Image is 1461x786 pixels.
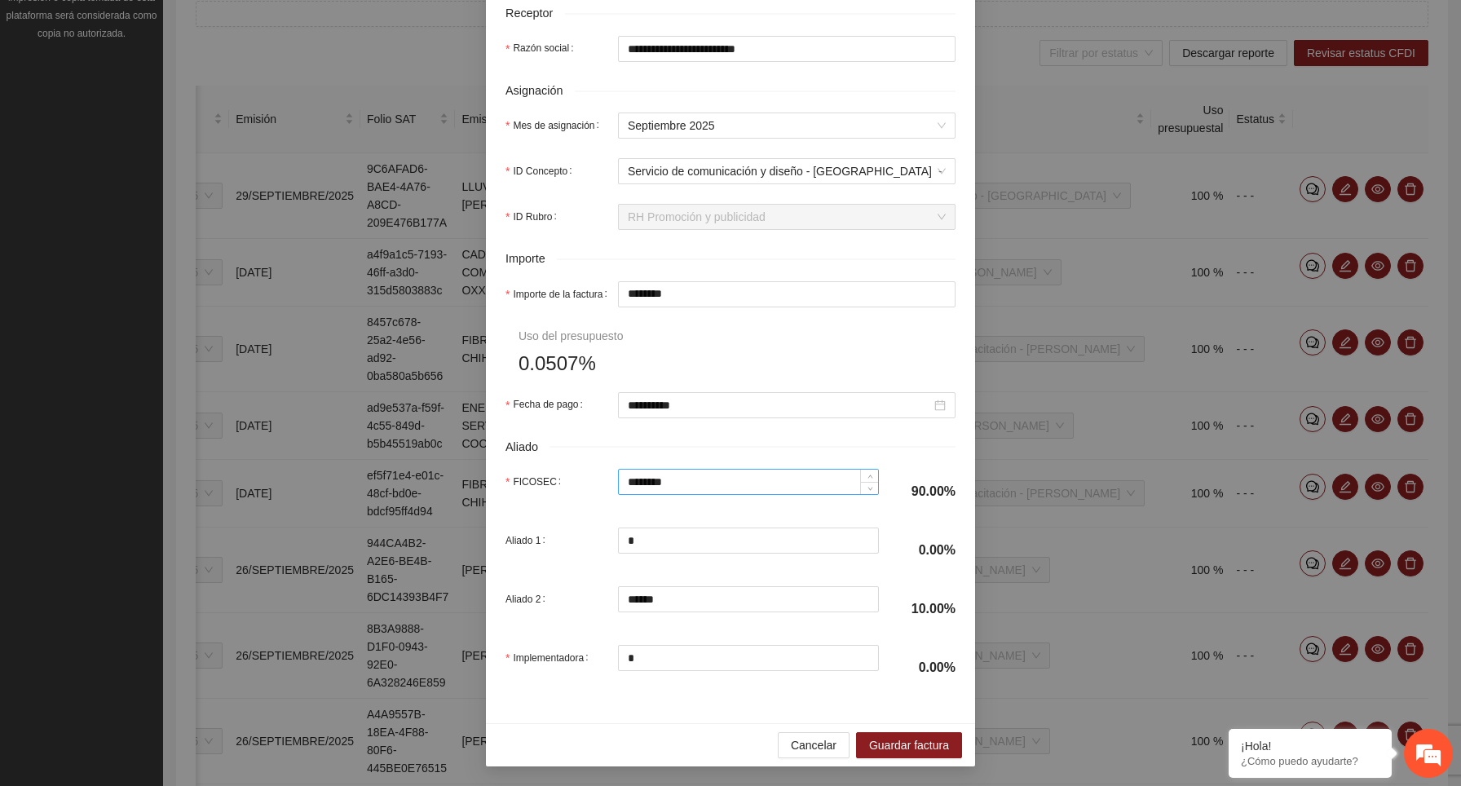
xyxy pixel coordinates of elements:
span: - [938,165,942,178]
textarea: Escriba su mensaje y pulse “Intro” [8,445,311,502]
span: down [865,484,875,493]
label: Aliado 2: [505,586,552,612]
button: Cancelar [778,732,850,758]
label: Implementadora: [505,645,595,671]
input: Fecha de pago: [628,396,931,414]
label: ID Rubro: [505,204,563,230]
span: Increase Value [860,470,878,482]
label: Mes de asignación: [505,113,606,139]
input: FICOSEC: [619,470,879,494]
p: ¿Cómo puedo ayudarte? [1241,755,1379,767]
input: Razón social: [618,36,956,62]
div: Minimizar ventana de chat en vivo [267,8,307,47]
span: Asignación [505,82,575,100]
label: FICOSEC: [505,469,567,495]
input: Implementadora: [619,646,879,670]
label: Aliado 1: [505,528,552,554]
h4: 10.00% [898,600,956,618]
div: Chatee con nosotros ahora [85,83,274,104]
span: Estamos en línea. [95,218,225,382]
label: Fecha de pago: [505,392,589,418]
span: Servicio de comunicación y diseño - [GEOGRAPHIC_DATA] [628,165,932,178]
h4: 0.00% [898,541,956,559]
span: Septiembre 2025 [628,113,946,138]
span: 0.0507% [519,348,596,379]
div: Uso del presupuesto [519,327,623,345]
label: ID Concepto: [505,158,579,184]
span: Decrease Value [860,482,878,494]
span: up [865,472,875,482]
label: Importe de la factura: [505,281,614,307]
input: Aliado 2: [619,587,879,612]
h4: 0.00% [898,659,956,677]
label: Razón social: [505,36,580,62]
h4: 90.00% [898,483,956,501]
span: Receptor [505,4,565,23]
span: RH Promoción y publicidad [628,205,946,229]
span: Guardar factura [869,736,949,754]
span: Cancelar [791,736,836,754]
input: Importe de la factura: [619,282,955,307]
span: Aliado [505,438,550,457]
button: Guardar factura [856,732,962,758]
span: Importe [505,249,557,268]
input: Aliado 1: [619,528,879,553]
div: ¡Hola! [1241,740,1379,753]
